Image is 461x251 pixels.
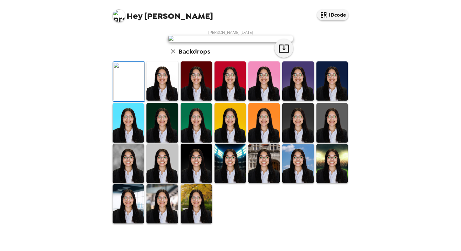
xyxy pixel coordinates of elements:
h6: Backdrops [178,46,210,56]
button: IDcode [317,9,348,20]
img: profile pic [113,9,125,22]
img: Original [113,62,145,101]
span: [PERSON_NAME] , [DATE] [208,30,253,35]
span: [PERSON_NAME] [113,6,213,20]
span: Hey [127,10,142,22]
img: user [168,35,293,42]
